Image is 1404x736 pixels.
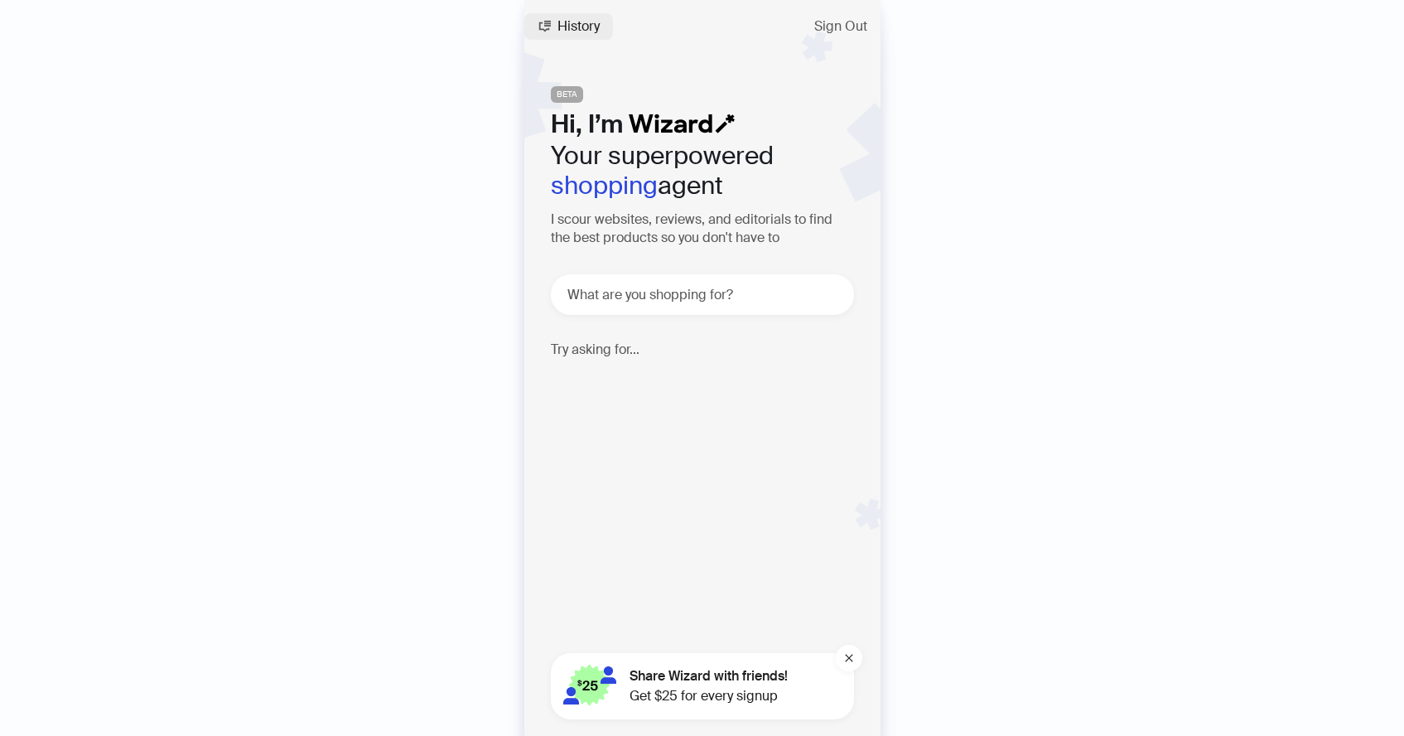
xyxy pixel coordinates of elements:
h3: I scour websites, reviews, and editorials to find the best products so you don't have to [551,211,854,248]
div: Need over-ear noise-canceling headphones that offer great sound quality and comfort for long use. 🎧 [567,370,856,445]
h2: Your superpowered agent [551,141,854,201]
button: History [524,13,613,40]
span: Get $25 for every signup [630,686,788,706]
span: Sign Out [814,20,867,33]
h4: Try asking for... [551,341,854,357]
span: History [557,20,600,33]
span: Share Wizard with friends! [630,666,788,686]
span: BETA [551,86,583,103]
button: Sign Out [801,13,881,40]
span: Hi, I’m [551,108,623,140]
button: Share Wizard with friends!Get $25 for every signup [551,653,854,719]
em: shopping [551,169,658,201]
span: close [844,653,854,663]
